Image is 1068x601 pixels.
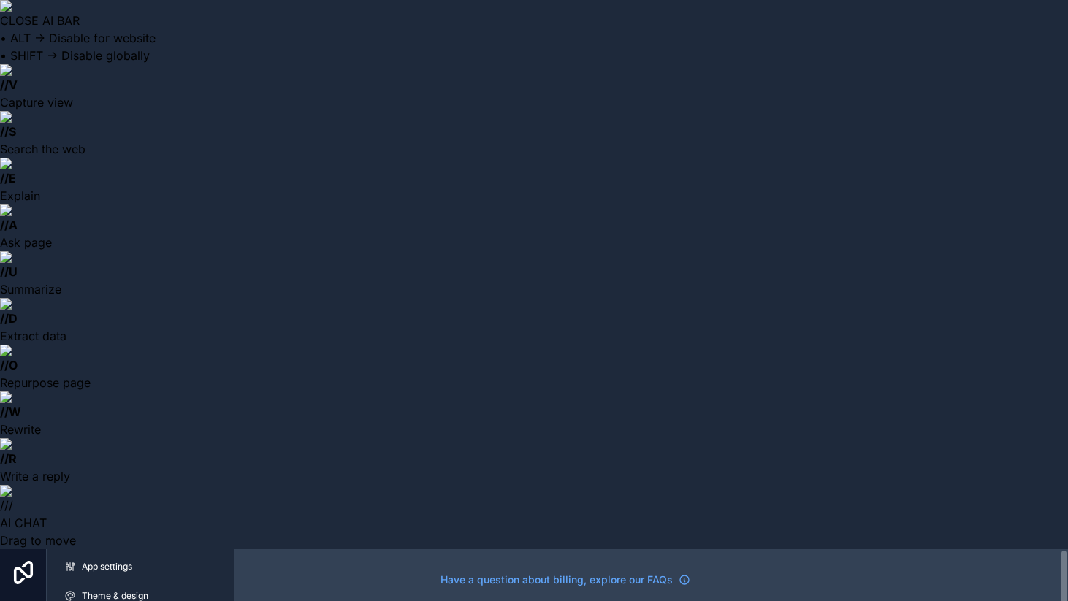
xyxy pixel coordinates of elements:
[440,573,690,587] a: Have a question about billing, explore our FAQs
[82,561,132,573] span: App settings
[440,573,673,587] span: Have a question about billing, explore our FAQs
[53,555,228,578] a: App settings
